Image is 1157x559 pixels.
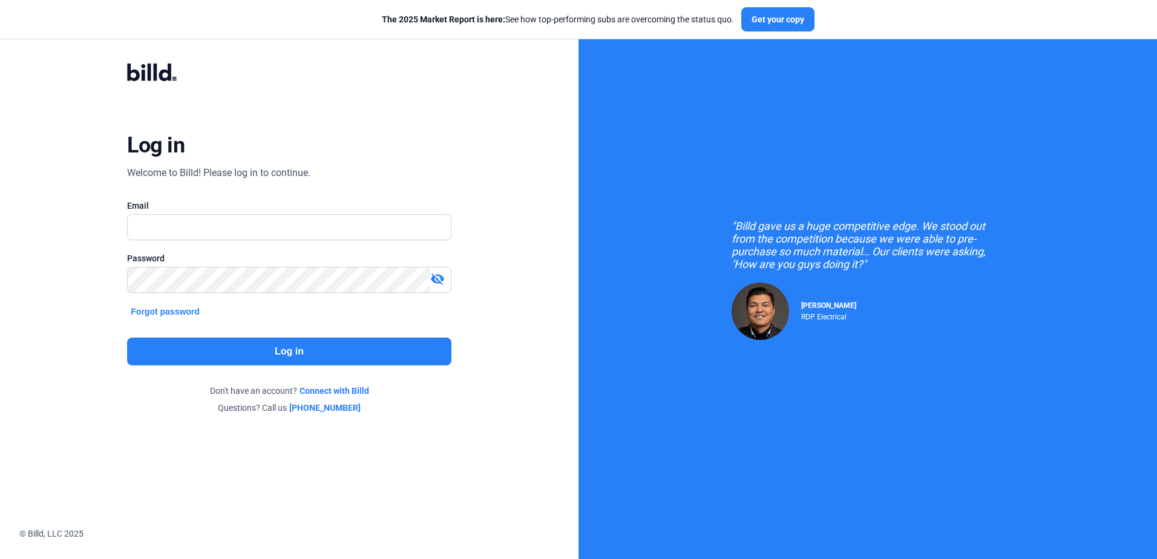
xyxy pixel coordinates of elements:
div: "Billd gave us a huge competitive edge. We stood out from the competition because we were able to... [732,220,1004,270]
div: See how top-performing subs are overcoming the status quo. [382,13,734,25]
div: Don't have an account? [127,385,451,397]
div: Welcome to Billd! Please log in to continue. [127,166,310,180]
div: Questions? Call us [127,402,451,414]
img: Raul Pacheco [732,283,789,340]
mat-icon: visibility_off [430,272,445,286]
div: Email [127,200,451,212]
a: Connect with Billd [300,385,369,397]
div: Log in [127,132,185,159]
div: Password [127,252,451,264]
span: The 2025 Market Report is here: [382,15,505,24]
button: Forgot password [127,305,203,318]
span: [PERSON_NAME] [801,301,856,310]
button: Log in [127,338,451,365]
button: Get your copy [741,7,814,31]
a: [PHONE_NUMBER] [289,402,361,414]
div: RDP Electrical [801,310,856,321]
